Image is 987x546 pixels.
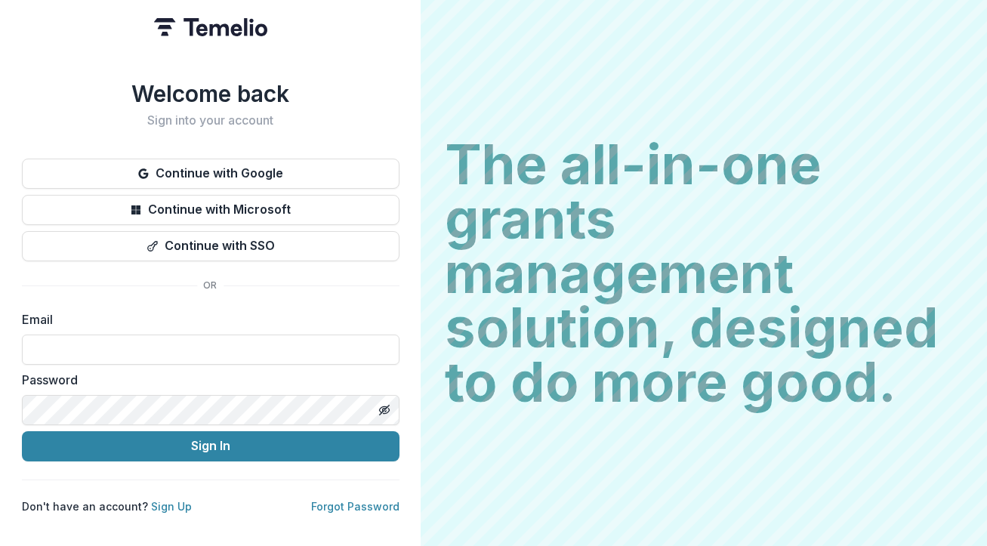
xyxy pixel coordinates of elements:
label: Password [22,371,390,389]
h1: Welcome back [22,80,399,107]
a: Forgot Password [311,500,399,513]
p: Don't have an account? [22,498,192,514]
button: Toggle password visibility [372,398,396,422]
h2: Sign into your account [22,113,399,128]
label: Email [22,310,390,329]
a: Sign Up [151,500,192,513]
button: Continue with Google [22,159,399,189]
button: Continue with SSO [22,231,399,261]
button: Continue with Microsoft [22,195,399,225]
img: Temelio [154,18,267,36]
button: Sign In [22,431,399,461]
